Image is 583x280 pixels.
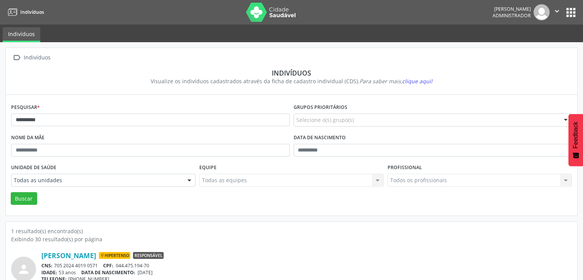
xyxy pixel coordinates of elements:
label: Profissional [388,162,422,174]
div: 705 2024 4019 0571 [41,262,572,269]
span: CPF: [103,262,113,269]
label: Unidade de saúde [11,162,56,174]
button: Buscar [11,192,37,205]
span: Hipertenso [99,252,130,259]
div: Indivíduos [22,52,52,63]
button:  [550,4,564,20]
div: Exibindo 30 resultado(s) por página [11,235,572,243]
span: Todas as unidades [14,176,180,184]
div: [PERSON_NAME] [493,6,531,12]
div: 1 resultado(s) encontrado(s) [11,227,572,235]
a:  Indivíduos [11,52,52,63]
div: Indivíduos [16,69,567,77]
label: Data de nascimento [294,132,346,144]
span: Feedback [572,122,579,148]
a: Indivíduos [3,27,40,42]
span: Administrador [493,12,531,19]
div: Visualize os indivíduos cadastrados através da ficha de cadastro individual (CDS). [16,77,567,85]
i:  [11,52,22,63]
span: Responsável [133,252,164,259]
i: person [17,262,31,276]
a: [PERSON_NAME] [41,251,96,260]
label: Pesquisar [11,102,40,114]
button: Feedback - Mostrar pesquisa [568,114,583,166]
span: [DATE] [138,269,153,276]
label: Nome da mãe [11,132,44,144]
span: IDADE: [41,269,57,276]
div: 53 anos [41,269,572,276]
span: 044.475.194-70 [116,262,149,269]
span: Indivíduos [20,9,44,15]
img: img [534,4,550,20]
button: apps [564,6,578,19]
a: Indivíduos [5,6,44,18]
span: clique aqui! [402,77,432,85]
label: Equipe [199,162,217,174]
span: Selecione o(s) grupo(s) [296,116,354,124]
i:  [553,7,561,15]
label: Grupos prioritários [294,102,347,114]
span: CNS: [41,262,53,269]
span: DATA DE NASCIMENTO: [81,269,135,276]
i: Para saber mais, [360,77,432,85]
